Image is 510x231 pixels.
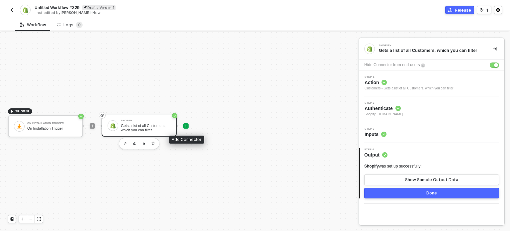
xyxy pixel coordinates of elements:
span: [PERSON_NAME] [60,10,91,15]
div: Shopify [121,119,171,122]
div: Done [426,190,437,196]
div: Release [455,7,471,13]
button: edit-cred [130,140,138,148]
span: icon-commerce [448,8,452,12]
span: icon-expand [37,217,41,221]
span: Output [364,152,387,158]
img: icon-info [421,63,425,67]
div: Last edited by - Now [35,10,254,15]
div: Gets a list of all Customers, which you can filter [379,48,482,54]
span: icon-collapse-right [493,47,497,51]
div: Draft • Version 1 [82,5,116,10]
img: integration-icon [367,46,373,52]
span: Inputs [365,131,386,138]
button: copy-block [140,140,148,148]
div: Step 1Action Customers - Gets a list of all Customers, which you can filter [359,76,504,91]
div: Hide Connector from end-users [364,62,420,68]
img: edit-cred [124,142,127,145]
img: integration-icon [22,7,28,13]
span: Action [365,79,453,86]
span: Shopify [DOMAIN_NAME] [365,112,403,117]
button: back [8,6,16,14]
img: back [9,7,15,13]
img: icon [110,123,116,129]
span: Step 3 [365,128,386,130]
img: icon [16,123,22,129]
sup: 0 [76,22,83,28]
button: Done [364,188,499,198]
span: Step 1 [365,76,453,78]
span: icon-play [90,124,94,128]
span: Shopify [364,164,379,169]
div: Workflow [20,22,46,28]
span: icon-minus [29,217,33,221]
div: Shopify [379,44,478,47]
img: copy-block [142,142,145,145]
button: Release [445,6,474,14]
span: icon-play [10,109,14,113]
span: Authenticate [365,105,403,112]
div: Gets a list of all Customers, which you can filter [121,124,171,132]
div: 1 [486,7,488,13]
div: was set up successfully! [364,164,422,169]
span: icon-settings [496,8,500,12]
div: Step 2Authenticate Shopify [DOMAIN_NAME] [359,102,504,117]
span: TRIGGER [15,109,30,114]
div: Step 3Inputs [359,128,504,138]
span: eye-invisible [100,113,104,118]
span: icon-edit [84,6,87,9]
span: icon-play [21,217,25,221]
span: Step 2 [365,102,403,104]
span: icon-versioning [480,8,484,12]
div: Logs [57,22,83,28]
div: On Installation Trigger [27,126,77,131]
div: Step 4Output Shopifywas set up successfully!Show Sample Output DataDone [359,148,504,198]
span: icon-play [184,124,188,128]
span: icon-success-page [78,114,84,119]
span: icon-success-page [172,113,177,118]
button: Show Sample Output Data [364,174,499,185]
img: edit-cred [133,142,136,145]
div: Customers - Gets a list of all Customers, which you can filter [365,86,453,91]
div: On Installation Trigger [27,122,77,125]
button: edit-cred [121,140,129,148]
span: Step 4 [364,148,387,151]
button: 1 [477,6,491,14]
span: Untitled Workflow #329 [35,5,80,10]
div: Show Sample Output Data [405,177,458,182]
div: Add Connector [169,136,204,144]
